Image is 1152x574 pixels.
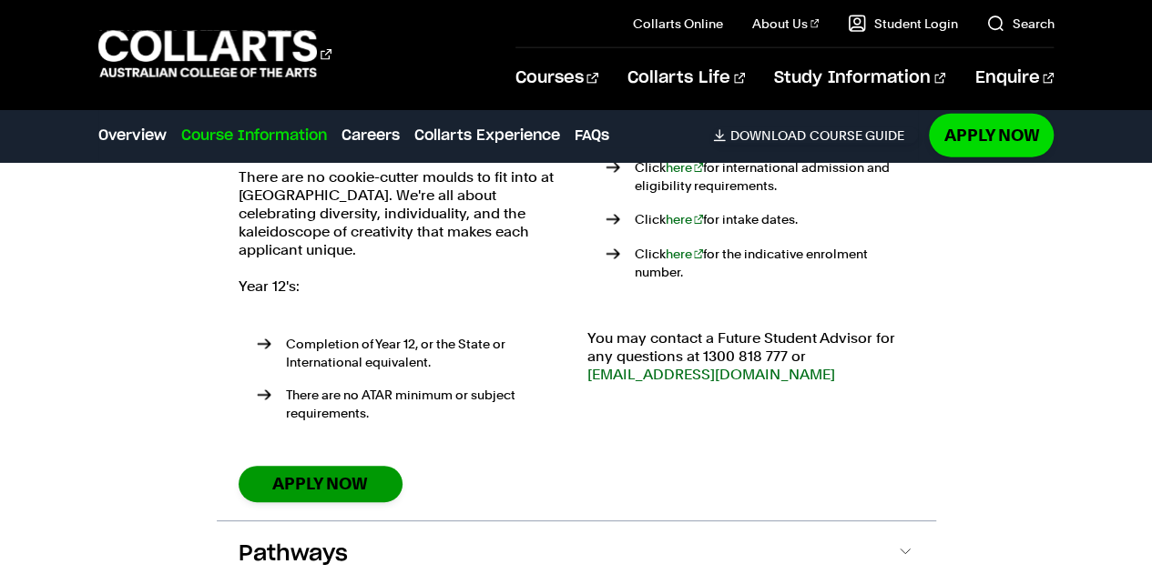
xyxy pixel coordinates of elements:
[666,160,704,175] a: here
[666,247,704,261] a: here
[181,125,327,146] a: Course Information
[774,48,945,108] a: Study Information
[713,127,918,144] a: DownloadCourse Guide
[752,15,820,33] a: About Us
[635,245,914,281] p: Click for the indicative enrolment number.
[635,210,914,228] p: Click for intake dates.
[848,15,957,33] a: Student Login
[98,125,167,146] a: Overview
[239,539,348,569] span: Pathways
[239,168,566,259] p: There are no cookie-cutter moulds to fit into at [GEOGRAPHIC_DATA]. We're all about celebrating d...
[729,127,805,144] span: Download
[98,28,331,80] div: Go to homepage
[587,329,914,384] p: You may contact a Future Student Advisor for any questions at 1300 818 777 or
[587,366,835,383] a: [EMAIL_ADDRESS][DOMAIN_NAME]
[929,114,1054,156] a: Apply Now
[342,125,400,146] a: Careers
[239,277,566,296] p: Year 12's:
[633,15,723,33] a: Collarts Online
[627,48,745,108] a: Collarts Life
[575,125,609,146] a: FAQs
[515,48,598,108] a: Courses
[666,212,704,227] a: here
[257,386,566,422] li: There are no ATAR minimum or subject requirements.
[414,125,560,146] a: Collarts Experience
[239,466,403,501] a: Apply Now
[257,335,566,371] li: Completion of Year 12, or the State or International equivalent.
[974,48,1054,108] a: Enquire
[635,158,914,195] p: Click for international admission and eligibility requirements.
[986,15,1054,33] a: Search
